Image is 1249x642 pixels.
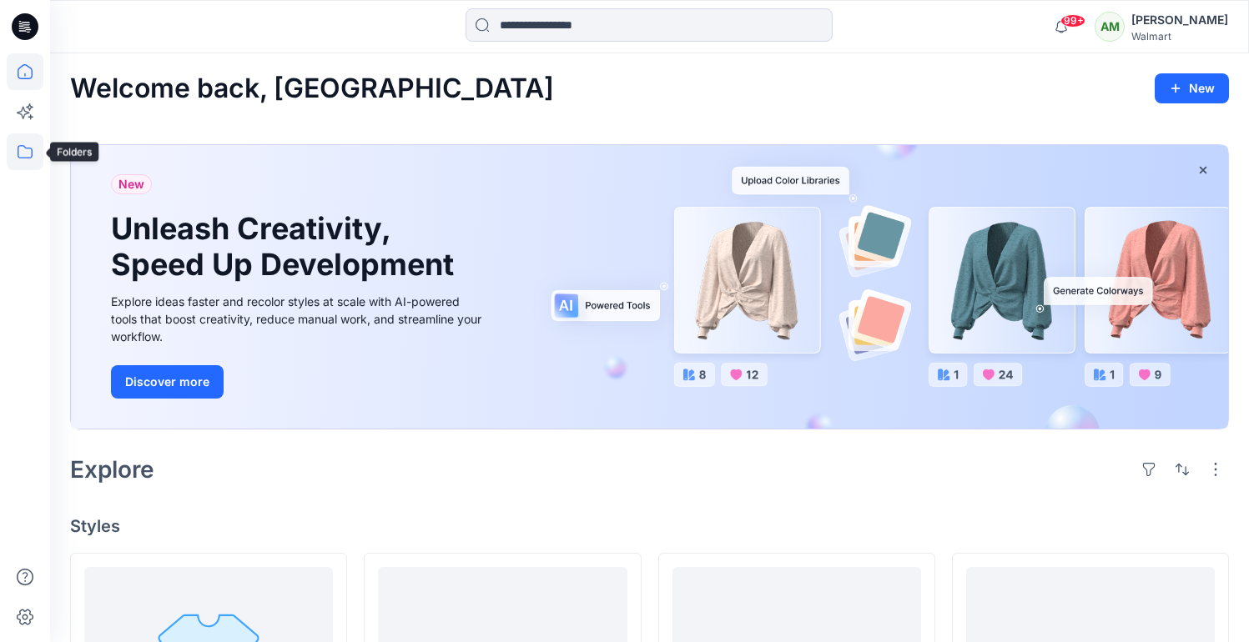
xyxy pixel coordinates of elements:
div: [PERSON_NAME] [1131,10,1228,30]
h2: Welcome back, [GEOGRAPHIC_DATA] [70,73,554,104]
h4: Styles [70,516,1229,536]
div: AM [1095,12,1125,42]
a: Discover more [111,365,486,399]
span: New [118,174,144,194]
span: 99+ [1060,14,1085,28]
button: Discover more [111,365,224,399]
h2: Explore [70,456,154,483]
div: Walmart [1131,30,1228,43]
div: Explore ideas faster and recolor styles at scale with AI-powered tools that boost creativity, red... [111,293,486,345]
button: New [1155,73,1229,103]
h1: Unleash Creativity, Speed Up Development [111,211,461,283]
